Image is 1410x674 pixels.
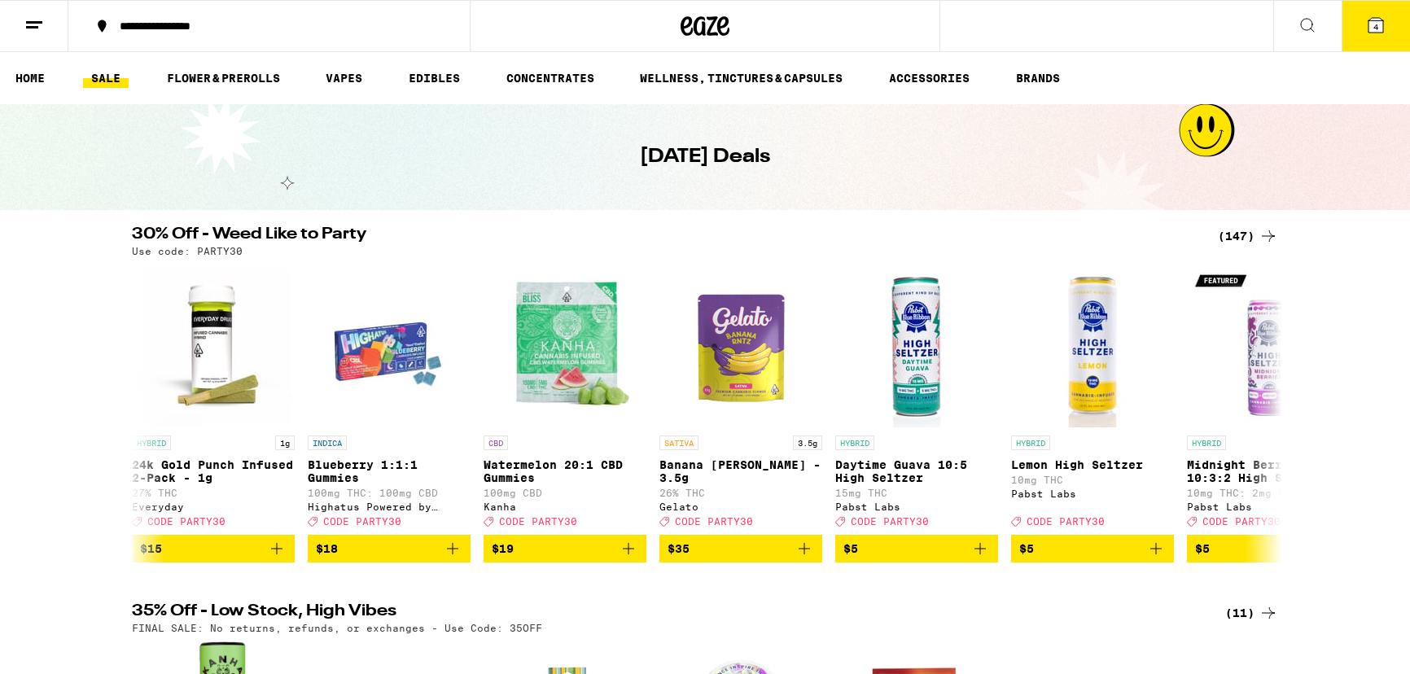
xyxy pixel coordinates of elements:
span: CODE PARTY30 [675,516,753,527]
div: Pabst Labs [835,501,998,512]
p: Midnight Berries 10:3:2 High Seltzer [1187,458,1350,484]
img: Gelato - Banana Runtz - 3.5g [659,265,822,427]
a: ACCESSORIES [881,68,978,88]
button: Add to bag [835,535,998,562]
a: FLOWER & PREROLLS [159,68,288,88]
img: Pabst Labs - Daytime Guava 10:5 High Seltzer [835,265,998,427]
span: $5 [1019,542,1034,555]
p: 26% THC [659,488,822,498]
a: Open page for 24k Gold Punch Infused 2-Pack - 1g from Everyday [132,265,295,535]
a: (11) [1225,603,1278,623]
img: Highatus Powered by Cannabiotix - Blueberry 1:1:1 Gummies [308,265,471,427]
span: 4 [1373,22,1378,32]
p: 10mg THC [1011,475,1174,485]
h2: 35% Off - Low Stock, High Vibes [132,603,1198,623]
span: CODE PARTY30 [1202,516,1281,527]
p: 15mg THC [835,488,998,498]
span: CODE PARTY30 [323,516,401,527]
p: 10mg THC: 2mg CBD [1187,488,1350,498]
div: Pabst Labs [1011,488,1174,499]
a: EDIBLES [401,68,468,88]
div: Everyday [132,501,295,512]
span: $18 [316,542,338,555]
button: Add to bag [308,535,471,562]
a: BRANDS [1008,68,1068,88]
p: INDICA [308,435,347,450]
div: Highatus Powered by Cannabiotix [308,501,471,512]
h2: 30% Off - Weed Like to Party [132,226,1198,246]
p: 24k Gold Punch Infused 2-Pack - 1g [132,458,295,484]
p: HYBRID [1187,435,1226,450]
p: 27% THC [132,488,295,498]
a: Open page for Blueberry 1:1:1 Gummies from Highatus Powered by Cannabiotix [308,265,471,535]
img: Pabst Labs - Midnight Berries 10:3:2 High Seltzer [1187,265,1350,427]
a: Open page for Watermelon 20:1 CBD Gummies from Kanha [484,265,646,535]
p: Blueberry 1:1:1 Gummies [308,458,471,484]
span: $5 [1195,542,1210,555]
p: FINAL SALE: No returns, refunds, or exchanges - Use Code: 35OFF [132,623,542,633]
a: Open page for Midnight Berries 10:3:2 High Seltzer from Pabst Labs [1187,265,1350,535]
a: WELLNESS, TINCTURES & CAPSULES [632,68,851,88]
a: VAPES [317,68,370,88]
p: HYBRID [132,435,171,450]
p: 1g [275,435,295,450]
p: 100mg THC: 100mg CBD [308,488,471,498]
img: Pabst Labs - Lemon High Seltzer [1011,265,1174,427]
a: HOME [7,68,53,88]
span: $19 [492,542,514,555]
button: Add to bag [1187,535,1350,562]
div: Gelato [659,501,822,512]
a: CONCENTRATES [498,68,602,88]
p: Daytime Guava 10:5 High Seltzer [835,458,998,484]
span: CODE PARTY30 [147,516,226,527]
a: Open page for Lemon High Seltzer from Pabst Labs [1011,265,1174,535]
button: Add to bag [484,535,646,562]
div: Kanha [484,501,646,512]
p: Watermelon 20:1 CBD Gummies [484,458,646,484]
a: Open page for Banana Runtz - 3.5g from Gelato [659,265,822,535]
img: Kanha - Watermelon 20:1 CBD Gummies [484,265,646,427]
p: CBD [484,435,508,450]
span: $5 [843,542,858,555]
img: Everyday - 24k Gold Punch Infused 2-Pack - 1g [132,265,295,427]
a: SALE [83,68,129,88]
p: Banana [PERSON_NAME] - 3.5g [659,458,822,484]
button: Add to bag [1011,535,1174,562]
p: Lemon High Seltzer [1011,458,1174,471]
p: 100mg CBD [484,488,646,498]
span: CODE PARTY30 [1027,516,1105,527]
p: SATIVA [659,435,698,450]
a: (147) [1218,226,1278,246]
h1: [DATE] Deals [640,143,770,171]
span: CODE PARTY30 [499,516,577,527]
div: Pabst Labs [1187,501,1350,512]
span: $35 [668,542,690,555]
a: Open page for Daytime Guava 10:5 High Seltzer from Pabst Labs [835,265,998,535]
button: 4 [1342,1,1410,51]
p: HYBRID [835,435,874,450]
span: $15 [140,542,162,555]
span: CODE PARTY30 [851,516,929,527]
p: HYBRID [1011,435,1050,450]
button: Add to bag [659,535,822,562]
p: 3.5g [793,435,822,450]
button: Add to bag [132,535,295,562]
p: Use code: PARTY30 [132,246,243,256]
